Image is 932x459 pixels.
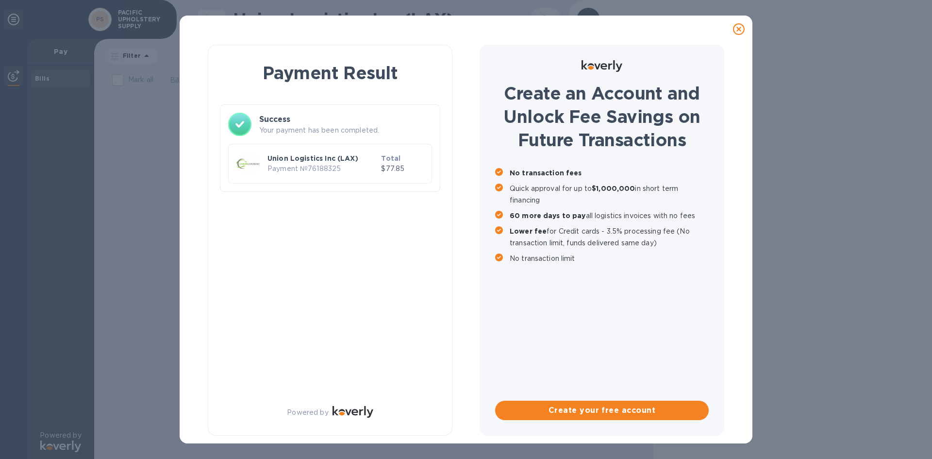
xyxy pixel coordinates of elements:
b: No transaction fees [510,169,582,177]
b: Total [381,154,400,162]
h3: Success [259,114,432,125]
p: all logistics invoices with no fees [510,210,709,221]
p: Quick approval for up to in short term financing [510,183,709,206]
p: Union Logistics Inc (LAX) [267,153,377,163]
p: Your payment has been completed. [259,125,432,136]
p: $77.85 [381,164,424,174]
span: Create your free account [503,405,701,416]
b: Lower fee [510,227,547,235]
img: Logo [582,60,622,72]
p: No transaction limit [510,253,709,264]
p: Powered by [287,408,328,418]
p: Payment № 76188325 [267,164,377,174]
button: Create your free account [495,401,709,420]
b: 60 more days to pay [510,212,586,220]
img: Logo [333,406,373,418]
h1: Create an Account and Unlock Fee Savings on Future Transactions [495,82,709,152]
b: $1,000,000 [592,185,635,192]
p: for Credit cards - 3.5% processing fee (No transaction limit, funds delivered same day) [510,225,709,249]
h1: Payment Result [224,61,436,85]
